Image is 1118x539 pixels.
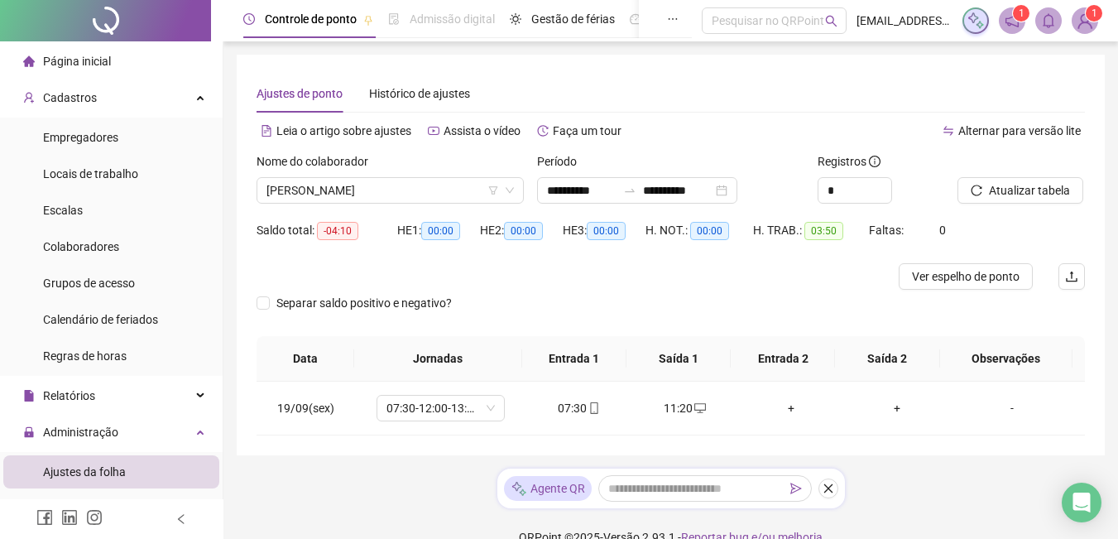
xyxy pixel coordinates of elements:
[804,222,843,240] span: 03:50
[43,55,111,68] span: Página inicial
[693,402,706,414] span: desktop
[23,92,35,103] span: user-add
[690,222,729,240] span: 00:00
[869,224,906,237] span: Faltas:
[1013,5,1029,22] sup: 1
[626,336,731,382] th: Saída 1
[645,221,753,240] div: H. NOT.:
[1041,13,1056,28] span: bell
[899,263,1033,290] button: Ver espelho de ponto
[511,480,527,498] img: sparkle-icon.fc2bf0ac1784a2077858766a79e2daf3.svg
[428,125,439,137] span: youtube
[623,184,636,197] span: to
[504,476,592,501] div: Agente QR
[266,178,514,203] span: WESLEY SANTANA SILVA
[963,399,1061,417] div: -
[563,221,645,240] div: HE 3:
[939,224,946,237] span: 0
[257,152,379,171] label: Nome do colaborador
[587,222,626,240] span: 00:00
[1065,270,1078,283] span: upload
[1092,7,1097,19] span: 1
[505,185,515,195] span: down
[943,125,954,137] span: swap
[43,277,135,290] span: Grupos de acesso
[825,15,837,27] span: search
[23,426,35,438] span: lock
[43,91,97,104] span: Cadastros
[537,125,549,137] span: history
[257,221,397,240] div: Saldo total:
[444,124,521,137] span: Assista o vídeo
[1086,5,1102,22] sup: Atualize o seu contato no menu Meus Dados
[1072,8,1097,33] img: 69000
[243,13,255,25] span: clock-circle
[823,483,834,494] span: close
[354,336,522,382] th: Jornadas
[818,152,880,171] span: Registros
[317,222,358,240] span: -04:10
[43,349,127,363] span: Regras de horas
[522,336,626,382] th: Entrada 1
[369,87,470,100] span: Histórico de ajustes
[912,267,1020,286] span: Ver espelho de ponto
[957,177,1083,204] button: Atualizar tabela
[504,222,543,240] span: 00:00
[43,204,83,217] span: Escalas
[363,15,373,25] span: pushpin
[857,399,937,417] div: +
[623,184,636,197] span: swap-right
[43,389,95,402] span: Relatórios
[630,13,641,25] span: dashboard
[43,426,118,439] span: Administração
[270,294,458,312] span: Separar saldo positivo e negativo?
[1062,483,1101,522] div: Open Intercom Messenger
[967,12,985,30] img: sparkle-icon.fc2bf0ac1784a2077858766a79e2daf3.svg
[61,509,78,526] span: linkedin
[421,222,460,240] span: 00:00
[731,336,835,382] th: Entrada 2
[989,181,1070,200] span: Atualizar tabela
[265,12,357,26] span: Controle de ponto
[958,124,1081,137] span: Alternar para versão lite
[261,125,272,137] span: file-text
[43,313,158,326] span: Calendário de feriados
[869,156,880,167] span: info-circle
[388,13,400,25] span: file-done
[667,13,679,25] span: ellipsis
[835,336,939,382] th: Saída 2
[43,131,118,144] span: Empregadores
[23,55,35,67] span: home
[36,509,53,526] span: facebook
[480,221,563,240] div: HE 2:
[43,465,126,479] span: Ajustes da folha
[175,513,187,525] span: left
[587,402,600,414] span: mobile
[751,399,831,417] div: +
[1019,7,1024,19] span: 1
[537,152,588,171] label: Período
[257,336,354,382] th: Data
[277,402,334,415] span: 19/09(sex)
[1005,13,1020,28] span: notification
[856,12,952,30] span: [EMAIL_ADDRESS][DOMAIN_NAME]
[488,185,498,195] span: filter
[790,483,802,494] span: send
[257,87,343,100] span: Ajustes de ponto
[276,124,411,137] span: Leia o artigo sobre ajustes
[645,399,725,417] div: 11:20
[971,185,982,196] span: reload
[43,240,119,253] span: Colaboradores
[553,124,621,137] span: Faça um tour
[410,12,495,26] span: Admissão digital
[386,396,495,421] span: 07:30-12:00-13:30-17:00
[510,13,521,25] span: sun
[43,167,138,180] span: Locais de trabalho
[953,349,1059,368] span: Observações
[397,221,480,240] div: HE 1:
[540,399,619,417] div: 07:30
[531,12,615,26] span: Gestão de férias
[940,336,1072,382] th: Observações
[753,221,869,240] div: H. TRAB.:
[23,390,35,402] span: file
